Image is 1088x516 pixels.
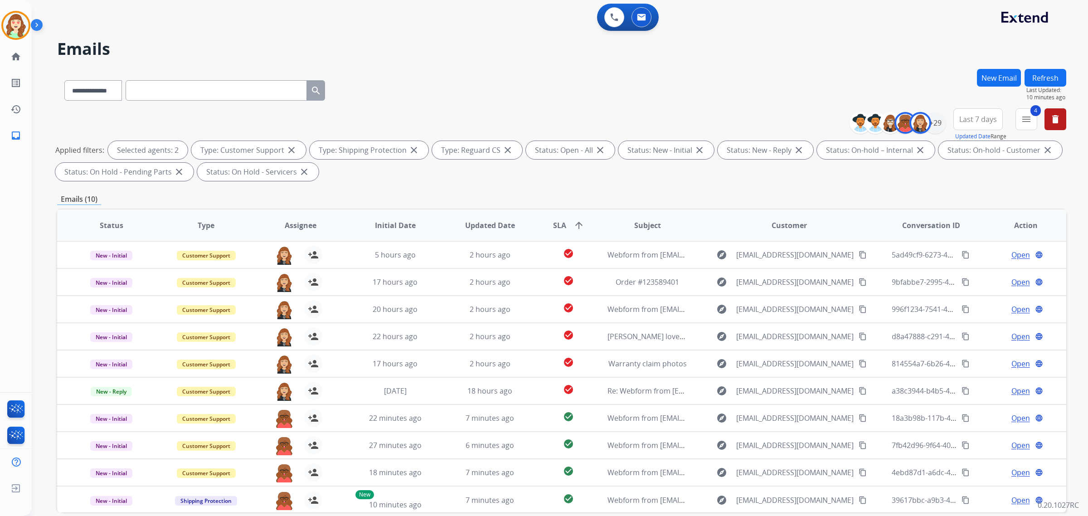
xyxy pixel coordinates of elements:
[470,359,510,369] span: 2 hours ago
[369,413,422,423] span: 22 minutes ago
[384,386,407,396] span: [DATE]
[859,360,867,368] mat-icon: content_copy
[859,251,867,259] mat-icon: content_copy
[718,141,813,159] div: Status: New - Reply
[1042,145,1053,156] mat-icon: close
[962,278,970,286] mat-icon: content_copy
[55,145,104,156] p: Applied filters:
[470,304,510,314] span: 2 hours ago
[607,250,813,260] span: Webform from [EMAIL_ADDRESS][DOMAIN_NAME] on [DATE]
[369,440,422,450] span: 27 minutes ago
[1011,467,1030,478] span: Open
[1038,500,1079,511] p: 0.20.1027RC
[736,495,854,506] span: [EMAIL_ADDRESS][DOMAIN_NAME]
[736,385,854,396] span: [EMAIL_ADDRESS][DOMAIN_NAME]
[308,495,319,506] mat-icon: person_add
[1026,94,1066,101] span: 10 minutes ago
[1011,304,1030,315] span: Open
[90,441,132,451] span: New - Initial
[466,440,514,450] span: 6 minutes ago
[1011,358,1030,369] span: Open
[177,332,236,342] span: Customer Support
[177,251,236,260] span: Customer Support
[563,248,574,259] mat-icon: check_circle
[892,359,1033,369] span: 814554a7-6b26-47b4-86d7-968ea57e8822
[465,220,515,231] span: Updated Date
[90,332,132,342] span: New - Initial
[90,360,132,369] span: New - Initial
[10,78,21,88] mat-icon: list_alt
[716,413,727,424] mat-icon: explore
[1035,441,1043,449] mat-icon: language
[1035,251,1043,259] mat-icon: language
[285,220,316,231] span: Assignee
[375,220,416,231] span: Initial Date
[100,220,123,231] span: Status
[408,145,419,156] mat-icon: close
[618,141,714,159] div: Status: New - Initial
[373,304,418,314] span: 20 hours ago
[90,251,132,260] span: New - Initial
[275,382,293,401] img: agent-avatar
[962,332,970,341] mat-icon: content_copy
[286,145,297,156] mat-icon: close
[959,117,997,121] span: Last 7 days
[177,305,236,315] span: Customer Support
[716,495,727,506] mat-icon: explore
[369,467,422,477] span: 18 minutes ago
[955,132,1006,140] span: Range
[736,440,854,451] span: [EMAIL_ADDRESS][DOMAIN_NAME]
[1011,495,1030,506] span: Open
[962,251,970,259] mat-icon: content_copy
[859,414,867,422] mat-icon: content_copy
[1035,387,1043,395] mat-icon: language
[369,500,422,510] span: 10 minutes ago
[275,355,293,374] img: agent-avatar
[892,331,1029,341] span: d8a47888-c291-4895-8e4b-9a4fbf919961
[962,496,970,504] mat-icon: content_copy
[607,467,813,477] span: Webform from [EMAIL_ADDRESS][DOMAIN_NAME] on [DATE]
[938,141,1062,159] div: Status: On-hold - Customer
[977,69,1021,87] button: New Email
[198,220,214,231] span: Type
[716,249,727,260] mat-icon: explore
[177,468,236,478] span: Customer Support
[1035,468,1043,477] mat-icon: language
[1030,105,1041,116] span: 4
[90,496,132,506] span: New - Initial
[573,220,584,231] mat-icon: arrow_upward
[1011,277,1030,287] span: Open
[716,467,727,478] mat-icon: explore
[3,13,29,38] img: avatar
[174,166,185,177] mat-icon: close
[177,387,236,396] span: Customer Support
[90,414,132,424] span: New - Initial
[470,277,510,287] span: 2 hours ago
[308,358,319,369] mat-icon: person_add
[10,104,21,115] mat-icon: history
[10,51,21,62] mat-icon: home
[859,305,867,313] mat-icon: content_copy
[466,467,514,477] span: 7 minutes ago
[924,112,946,134] div: +29
[57,40,1066,58] h2: Emails
[736,358,854,369] span: [EMAIL_ADDRESS][DOMAIN_NAME]
[308,467,319,478] mat-icon: person_add
[373,359,418,369] span: 17 hours ago
[563,411,574,422] mat-icon: check_circle
[563,330,574,341] mat-icon: check_circle
[859,468,867,477] mat-icon: content_copy
[716,277,727,287] mat-icon: explore
[736,413,854,424] span: [EMAIL_ADDRESS][DOMAIN_NAME]
[275,327,293,346] img: agent-avatar
[275,463,293,482] img: agent-avatar
[177,278,236,287] span: Customer Support
[55,163,194,181] div: Status: On Hold - Pending Parts
[859,441,867,449] mat-icon: content_copy
[962,468,970,477] mat-icon: content_copy
[466,495,514,505] span: 7 minutes ago
[962,360,970,368] mat-icon: content_copy
[892,250,1031,260] span: 5ad49cf9-6273-46dc-9dcb-3ea19be9b443
[736,249,854,260] span: [EMAIL_ADDRESS][DOMAIN_NAME]
[1035,496,1043,504] mat-icon: language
